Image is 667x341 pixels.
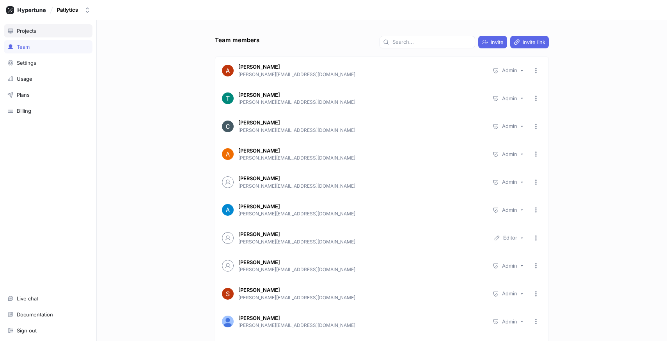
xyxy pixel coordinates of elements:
[57,7,78,13] div: Patlytics
[490,232,527,244] button: Editor
[238,266,484,273] p: [PERSON_NAME][EMAIL_ADDRESS][DOMAIN_NAME]
[523,40,545,44] span: Invite link
[222,148,234,160] img: User
[54,4,94,16] button: Patlytics
[17,295,38,302] div: Live chat
[17,92,30,98] div: Plans
[17,60,36,66] div: Settings
[502,179,517,185] div: Admin
[502,123,517,130] div: Admin
[17,327,37,334] div: Sign out
[489,148,527,160] button: Admin
[503,234,517,241] div: Editor
[215,36,259,45] p: Team members
[238,259,280,266] p: [PERSON_NAME]
[502,67,517,74] div: Admin
[489,316,527,327] button: Admin
[238,91,280,99] p: [PERSON_NAME]
[502,207,517,213] div: Admin
[238,286,280,294] p: [PERSON_NAME]
[238,99,484,106] p: [PERSON_NAME][EMAIL_ADDRESS][DOMAIN_NAME]
[17,76,32,82] div: Usage
[502,151,517,158] div: Admin
[4,56,92,69] a: Settings
[17,311,53,318] div: Documentation
[489,288,527,300] button: Admin
[222,204,234,216] img: User
[489,92,527,104] button: Admin
[238,183,484,190] p: [PERSON_NAME][EMAIL_ADDRESS][DOMAIN_NAME]
[489,65,527,76] button: Admin
[489,204,527,216] button: Admin
[222,316,234,327] img: User
[4,40,92,53] a: Team
[238,231,280,238] p: [PERSON_NAME]
[238,155,484,162] p: [PERSON_NAME][EMAIL_ADDRESS][DOMAIN_NAME]
[222,65,234,76] img: User
[4,24,92,37] a: Projects
[238,127,484,134] p: [PERSON_NAME][EMAIL_ADDRESS][DOMAIN_NAME]
[238,147,280,155] p: [PERSON_NAME]
[489,260,527,272] button: Admin
[4,72,92,85] a: Usage
[238,294,484,301] p: [PERSON_NAME][EMAIL_ADDRESS][DOMAIN_NAME]
[238,175,280,183] p: [PERSON_NAME]
[238,210,484,217] p: [PERSON_NAME][EMAIL_ADDRESS][DOMAIN_NAME]
[491,40,504,44] span: Invite
[392,38,472,46] input: Search...
[238,119,280,127] p: [PERSON_NAME]
[238,63,280,71] p: [PERSON_NAME]
[4,88,92,101] a: Plans
[17,44,30,50] div: Team
[222,92,234,104] img: User
[510,36,549,48] button: Invite link
[222,288,234,300] img: User
[17,28,36,34] div: Projects
[489,121,527,132] button: Admin
[502,263,517,269] div: Admin
[4,308,92,321] a: Documentation
[17,108,31,114] div: Billing
[502,290,517,297] div: Admin
[238,203,280,211] p: [PERSON_NAME]
[222,121,234,132] img: User
[4,104,92,117] a: Billing
[238,71,484,78] p: [PERSON_NAME][EMAIL_ADDRESS][DOMAIN_NAME]
[502,95,517,102] div: Admin
[238,314,280,322] p: [PERSON_NAME]
[502,318,517,325] div: Admin
[238,322,484,329] p: [PERSON_NAME][EMAIL_ADDRESS][DOMAIN_NAME]
[478,36,507,48] button: Invite
[238,238,486,245] p: [PERSON_NAME][EMAIL_ADDRESS][DOMAIN_NAME]
[489,176,527,188] button: Admin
